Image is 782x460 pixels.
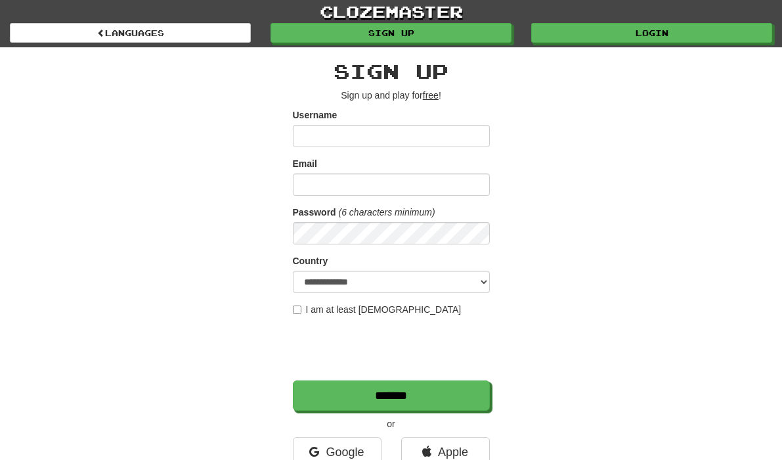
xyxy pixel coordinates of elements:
a: Sign up [271,23,511,43]
p: Sign up and play for ! [293,89,490,102]
label: Password [293,206,336,219]
u: free [423,90,439,101]
h2: Sign up [293,60,490,82]
p: or [293,417,490,430]
a: Login [531,23,772,43]
input: I am at least [DEMOGRAPHIC_DATA] [293,306,301,314]
a: Languages [10,23,251,43]
em: (6 characters minimum) [339,207,435,218]
label: Email [293,157,317,170]
label: Username [293,108,337,122]
label: I am at least [DEMOGRAPHIC_DATA] [293,303,462,316]
iframe: reCAPTCHA [293,323,492,374]
label: Country [293,254,328,267]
